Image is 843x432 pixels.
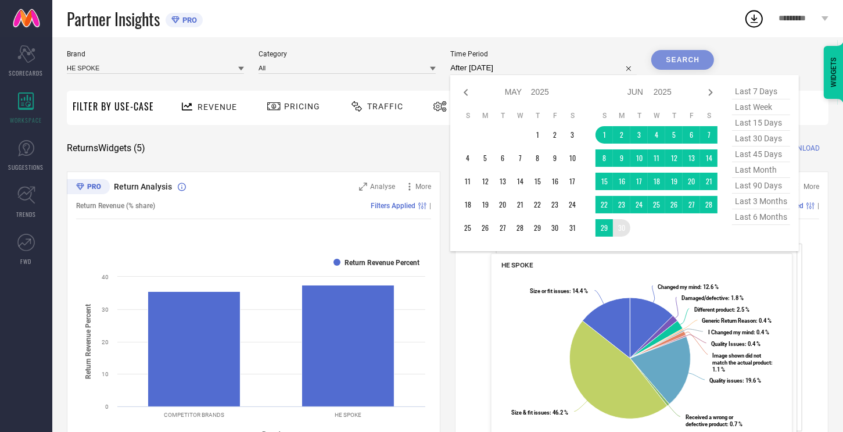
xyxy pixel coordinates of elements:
[415,183,431,191] span: More
[686,414,742,427] text: : 0.7 %
[683,196,700,213] td: Fri Jun 27 2025
[494,149,511,167] td: Tue May 06 2025
[459,219,476,237] td: Sun May 25 2025
[546,126,564,144] td: Fri May 02 2025
[67,7,160,31] span: Partner Insights
[700,126,718,144] td: Sat Jun 07 2025
[702,317,756,324] tspan: Generic Return Reason
[67,179,110,197] div: Premium
[712,352,771,366] tspan: Image shown did not match the actual product
[180,16,197,24] span: PRO
[694,306,749,313] text: : 2.5 %
[370,183,395,191] span: Analyse
[371,202,415,210] span: Filters Applied
[648,196,665,213] td: Wed Jun 25 2025
[702,317,772,324] text: : 0.4 %
[732,147,790,162] span: last 45 days
[76,202,155,210] span: Return Revenue (% share)
[700,196,718,213] td: Sat Jun 28 2025
[613,126,630,144] td: Mon Jun 02 2025
[700,111,718,120] th: Saturday
[105,404,109,410] text: 0
[732,178,790,194] span: last 90 days
[21,257,32,266] span: FWD
[681,295,744,301] text: : 1.8 %
[564,196,581,213] td: Sat May 24 2025
[529,196,546,213] td: Thu May 22 2025
[630,173,648,190] td: Tue Jun 17 2025
[529,126,546,144] td: Thu May 01 2025
[511,409,568,416] text: : 46.2 %
[694,306,734,313] tspan: Different product
[494,219,511,237] td: Tue May 27 2025
[511,111,529,120] th: Wednesday
[102,371,109,377] text: 10
[102,306,109,313] text: 30
[259,50,436,58] span: Category
[511,149,529,167] td: Wed May 07 2025
[429,202,431,210] span: |
[459,149,476,167] td: Sun May 04 2025
[546,111,564,120] th: Friday
[712,352,773,373] text: : 1.1 %
[102,339,109,345] text: 20
[665,196,683,213] td: Thu Jun 26 2025
[476,173,494,190] td: Mon May 12 2025
[613,173,630,190] td: Mon Jun 16 2025
[564,173,581,190] td: Sat May 17 2025
[732,162,790,178] span: last month
[546,149,564,167] td: Fri May 09 2025
[732,194,790,209] span: last 3 months
[511,219,529,237] td: Wed May 28 2025
[367,102,403,111] span: Traffic
[648,173,665,190] td: Wed Jun 18 2025
[596,149,613,167] td: Sun Jun 08 2025
[648,149,665,167] td: Wed Jun 11 2025
[529,173,546,190] td: Thu May 15 2025
[459,196,476,213] td: Sun May 18 2025
[9,163,44,172] span: SUGGESTIONS
[450,50,637,58] span: Time Period
[711,341,745,347] tspan: Quality Issues
[84,304,92,379] tspan: Return Revenue Percent
[683,111,700,120] th: Friday
[529,219,546,237] td: Thu May 29 2025
[67,142,145,154] span: Returns Widgets ( 5 )
[564,149,581,167] td: Sat May 10 2025
[459,111,476,120] th: Sunday
[708,329,754,335] tspan: I Changed my mind
[665,111,683,120] th: Thursday
[803,183,819,191] span: More
[530,288,588,294] text: : 14.4 %
[511,196,529,213] td: Wed May 21 2025
[704,85,718,99] div: Next month
[630,149,648,167] td: Tue Jun 10 2025
[476,149,494,167] td: Mon May 05 2025
[658,284,719,290] text: : 12.6 %
[546,173,564,190] td: Fri May 16 2025
[10,116,42,124] span: WORKSPACE
[732,99,790,115] span: last week
[658,284,700,290] tspan: Changed my mind
[450,61,637,75] input: Select time period
[681,295,728,301] tspan: Damaged/defective
[511,173,529,190] td: Wed May 14 2025
[613,111,630,120] th: Monday
[564,219,581,237] td: Sat May 31 2025
[596,219,613,237] td: Sun Jun 29 2025
[732,115,790,131] span: last 15 days
[732,84,790,99] span: last 7 days
[630,111,648,120] th: Tuesday
[596,111,613,120] th: Sunday
[732,209,790,225] span: last 6 months
[665,173,683,190] td: Thu Jun 19 2025
[164,412,225,418] text: COMPETITOR BRANDS
[665,149,683,167] td: Thu Jun 12 2025
[711,341,761,347] text: : 0.4 %
[700,173,718,190] td: Sat Jun 21 2025
[345,259,419,267] text: Return Revenue Percent
[630,126,648,144] td: Tue Jun 03 2025
[73,99,154,113] span: Filter By Use-Case
[198,102,237,112] span: Revenue
[102,274,109,280] text: 40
